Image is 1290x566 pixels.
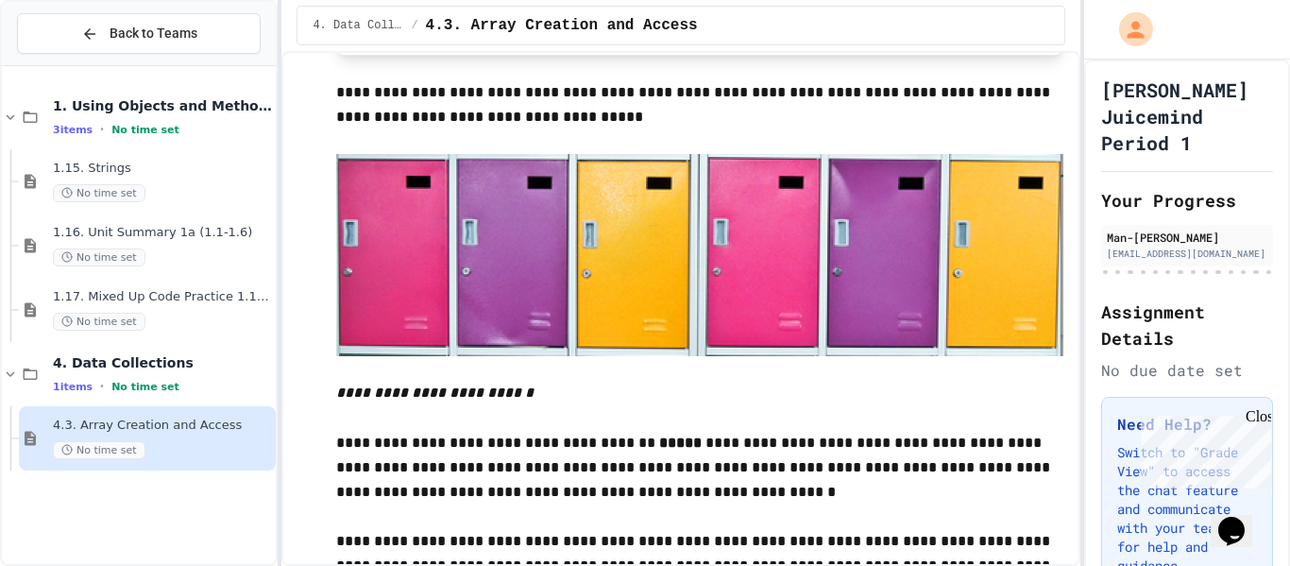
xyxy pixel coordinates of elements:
div: My Account [1099,8,1158,51]
h3: Need Help? [1117,413,1257,436]
span: No time set [111,124,179,136]
span: • [100,379,104,394]
h2: Assignment Details [1101,299,1273,352]
span: 4.3. Array Creation and Access [53,418,272,434]
span: 1 items [53,381,93,393]
iframe: chat widget [1211,490,1271,547]
div: Man-[PERSON_NAME] [1107,229,1267,246]
span: 1.17. Mixed Up Code Practice 1.1-1.6 [53,289,272,305]
span: No time set [53,184,145,202]
div: [EMAIL_ADDRESS][DOMAIN_NAME] [1107,247,1267,261]
span: 1. Using Objects and Methods [53,97,272,114]
span: Back to Teams [110,24,197,43]
span: No time set [111,381,179,393]
h1: [PERSON_NAME] Juicemind Period 1 [1101,77,1273,156]
span: / [411,18,417,33]
div: No due date set [1101,359,1273,382]
span: 4.3. Array Creation and Access [426,14,698,37]
div: Chat with us now!Close [8,8,130,120]
span: No time set [53,249,145,266]
span: 4. Data Collections [313,18,403,33]
span: 1.15. Strings [53,161,272,177]
span: No time set [53,313,145,331]
span: No time set [53,441,145,459]
span: 4. Data Collections [53,354,272,371]
span: 3 items [53,124,93,136]
button: Back to Teams [17,13,261,54]
span: • [100,122,104,137]
iframe: chat widget [1133,408,1271,489]
span: 1.16. Unit Summary 1a (1.1-1.6) [53,225,272,241]
h2: Your Progress [1101,187,1273,214]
